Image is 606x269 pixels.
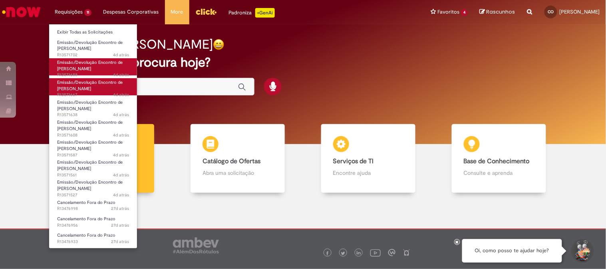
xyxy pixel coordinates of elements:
span: R13571702 [57,52,129,58]
span: More [171,8,183,16]
span: CO [548,9,554,14]
span: R13476956 [57,222,129,229]
time: 03/09/2025 13:42:10 [111,222,129,228]
span: 4d atrás [113,52,129,58]
h2: O que você procura hoje? [60,55,546,69]
span: Cancelamento Fora do Prazo [57,216,115,222]
span: Emissão/Devolução Encontro de [PERSON_NAME] [57,139,123,152]
img: logo_footer_linkedin.png [357,251,361,256]
span: 4d atrás [113,112,129,118]
b: Catálogo de Ofertas [203,157,260,165]
span: R13571638 [57,112,129,118]
p: Encontre ajuda [333,169,403,177]
p: +GenAi [255,8,275,18]
time: 26/09/2025 16:36:20 [113,92,129,98]
time: 26/09/2025 16:39:07 [113,72,129,78]
a: Serviços de TI Encontre ajuda [303,124,434,193]
time: 26/09/2025 16:18:31 [113,192,129,198]
span: R13571667 [57,92,129,98]
a: Aberto R13571667 : Emissão/Devolução Encontro de Contas Fornecedor [49,78,137,95]
span: Emissão/Devolução Encontro de [PERSON_NAME] [57,79,123,92]
span: 4d atrás [113,132,129,138]
time: 26/09/2025 16:29:16 [113,132,129,138]
a: Catálogo de Ofertas Abra uma solicitação [173,124,303,193]
img: logo_footer_workplace.png [388,249,395,256]
a: Rascunhos [480,8,515,16]
img: logo_footer_facebook.png [326,251,330,255]
div: Oi, como posso te ajudar hoje? [462,239,562,263]
span: Favoritos [437,8,459,16]
span: R13571688 [57,72,129,78]
span: Cancelamento Fora do Prazo [57,232,115,238]
span: R13476933 [57,239,129,245]
ul: Requisições [49,24,137,249]
img: logo_footer_twitter.png [341,251,345,255]
span: R13571527 [57,192,129,198]
span: R13571608 [57,132,129,138]
span: 4d atrás [113,152,129,158]
span: Rascunhos [487,8,515,16]
span: 27d atrás [111,222,129,228]
span: 4d atrás [113,92,129,98]
span: Emissão/Devolução Encontro de [PERSON_NAME] [57,59,123,72]
a: Aberto R13571608 : Emissão/Devolução Encontro de Contas Fornecedor [49,118,137,135]
span: R13571587 [57,152,129,158]
span: Emissão/Devolução Encontro de [PERSON_NAME] [57,179,123,192]
span: 4d atrás [113,72,129,78]
a: Aberto R13476998 : Cancelamento Fora do Prazo [49,198,137,213]
time: 26/09/2025 16:42:17 [113,52,129,58]
img: logo_footer_ambev_rotulo_gray.png [173,237,219,253]
a: Aberto R13476956 : Cancelamento Fora do Prazo [49,215,137,229]
span: 27d atrás [111,239,129,245]
span: 27d atrás [111,206,129,212]
span: [PERSON_NAME] [560,8,600,15]
div: Padroniza [229,8,275,18]
span: Emissão/Devolução Encontro de [PERSON_NAME] [57,99,123,112]
a: Exibir Todas as Solicitações [49,28,137,37]
time: 03/09/2025 13:36:30 [111,239,129,245]
a: Aberto R13571638 : Emissão/Devolução Encontro de Contas Fornecedor [49,98,137,115]
p: Abra uma solicitação [203,169,273,177]
span: 4d atrás [113,172,129,178]
span: Emissão/Devolução Encontro de [PERSON_NAME] [57,159,123,172]
a: Aberto R13571527 : Emissão/Devolução Encontro de Contas Fornecedor [49,178,137,195]
span: 4d atrás [113,192,129,198]
time: 03/09/2025 13:49:04 [111,206,129,212]
p: Consulte e aprenda [464,169,534,177]
time: 26/09/2025 16:22:34 [113,172,129,178]
img: happy-face.png [213,39,225,50]
button: Iniciar Conversa de Suporte [570,239,594,263]
time: 26/09/2025 16:25:37 [113,152,129,158]
span: Cancelamento Fora do Prazo [57,200,115,206]
a: Aberto R13571702 : Emissão/Devolução Encontro de Contas Fornecedor [49,38,137,55]
span: R13476998 [57,206,129,212]
a: Base de Conhecimento Consulte e aprenda [433,124,564,193]
a: Aberto R13571561 : Emissão/Devolução Encontro de Contas Fornecedor [49,158,137,175]
span: Despesas Corporativas [103,8,159,16]
a: Aberto R13476933 : Cancelamento Fora do Prazo [49,231,137,246]
a: Aberto R13571688 : Emissão/Devolução Encontro de Contas Fornecedor [49,58,137,75]
img: click_logo_yellow_360x200.png [195,6,217,18]
span: 11 [84,9,91,16]
img: logo_footer_naosei.png [403,249,410,256]
span: Emissão/Devolução Encontro de [PERSON_NAME] [57,119,123,132]
b: Serviços de TI [333,157,374,165]
b: Base de Conhecimento [464,157,530,165]
a: Aberto R13571587 : Emissão/Devolução Encontro de Contas Fornecedor [49,138,137,155]
span: 4 [461,9,468,16]
img: logo_footer_youtube.png [370,247,381,258]
img: ServiceNow [1,4,42,20]
a: Tirar dúvidas Tirar dúvidas com Lupi Assist e Gen Ai [42,124,173,193]
span: R13571561 [57,172,129,178]
time: 26/09/2025 16:32:33 [113,112,129,118]
span: Emissão/Devolução Encontro de [PERSON_NAME] [57,40,123,52]
span: Requisições [55,8,83,16]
